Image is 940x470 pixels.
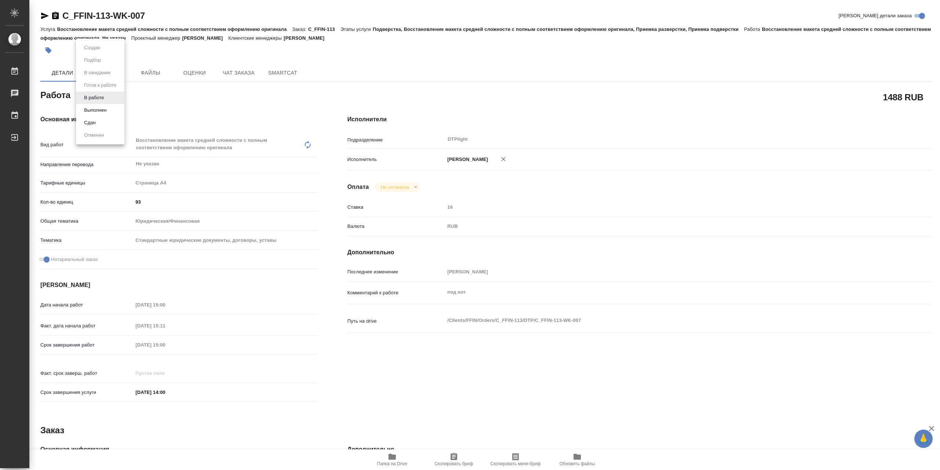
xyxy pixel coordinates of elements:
[82,44,102,52] button: Создан
[82,69,113,77] button: В ожидании
[82,119,98,127] button: Сдан
[82,56,103,64] button: Подбор
[82,94,106,102] button: В работе
[82,131,106,139] button: Отменен
[82,106,109,114] button: Выполнен
[82,81,119,89] button: Готов к работе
